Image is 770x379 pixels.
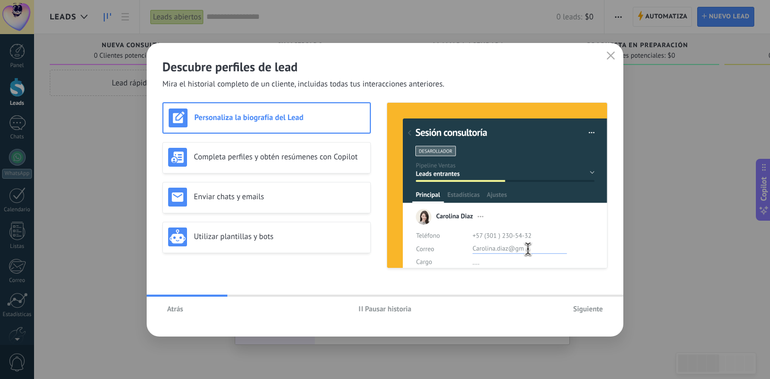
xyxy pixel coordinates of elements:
[568,301,608,317] button: Siguiente
[167,305,183,312] span: Atrás
[162,79,444,90] span: Mira el historial completo de un cliente, incluidas todas tus interacciones anteriores.
[354,301,416,317] button: Pausar historia
[365,305,412,312] span: Pausar historia
[194,232,365,242] h3: Utilizar plantillas y bots
[162,301,188,317] button: Atrás
[194,192,365,202] h3: Enviar chats y emails
[194,152,365,162] h3: Completa perfiles y obtén resúmenes con Copilot
[162,59,608,75] h2: Descubre perfiles de lead
[573,305,603,312] span: Siguiente
[194,113,365,123] h3: Personaliza la biografía del Lead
